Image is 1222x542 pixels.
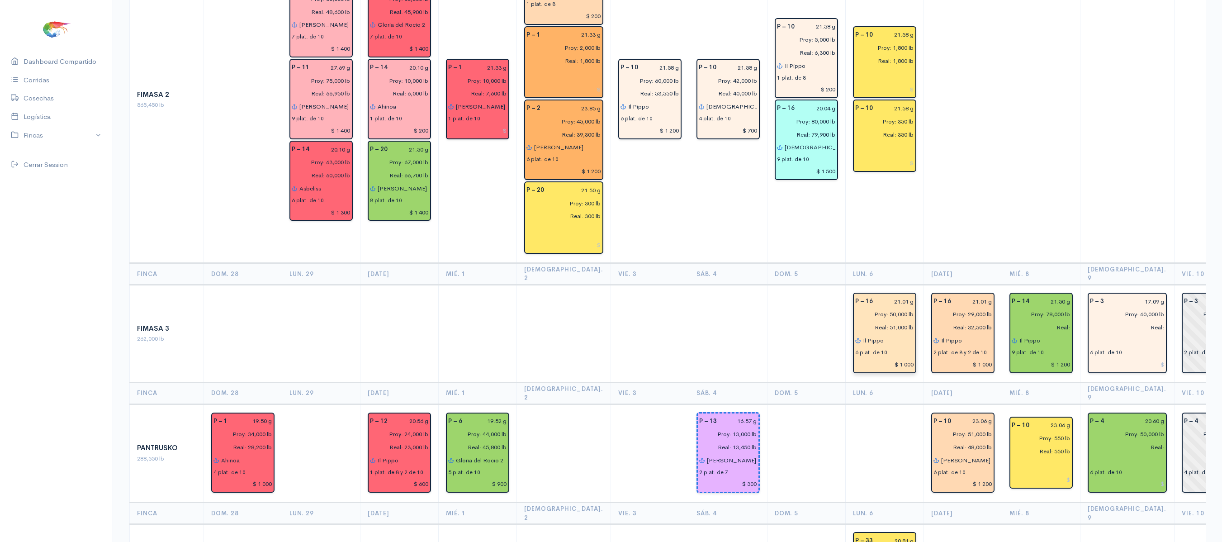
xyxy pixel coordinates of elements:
[933,468,966,476] div: 6 plat. de 10
[524,26,603,99] div: Piscina: 1 Peso: 21.33 g Libras Proy: 2,000 lb Libras Reales: 1,800 lb Rendimiento: 90.0% Empacad...
[1085,295,1109,308] div: P – 3
[526,165,601,178] input: $
[1006,295,1035,308] div: P – 14
[928,321,992,334] input: pescadas
[360,263,439,285] th: [DATE]
[448,478,507,491] input: $
[213,468,246,476] div: 4 plat. de 10
[130,382,204,404] th: Finca
[772,128,836,141] input: pescadas
[924,503,1002,524] th: [DATE]
[368,59,431,139] div: Piscina: 14 Peso: 20.10 g Libras Proy: 10,000 lb Libras Reales: 6,000 lb Rendimiento: 60.0% Empac...
[777,83,836,96] input: $
[443,61,468,74] div: P – 1
[546,29,601,42] input: g
[292,206,350,219] input: $
[1009,293,1073,373] div: Piscina: 14 Peso: 21.50 g Libras Proy: 78,000 lb Empacadora: Expotuna Gabarra: Il Pippo Plataform...
[615,61,644,74] div: P – 10
[521,54,601,67] input: pescadas
[443,74,507,87] input: estimadas
[130,263,204,285] th: Finca
[365,441,429,454] input: pescadas
[689,382,767,404] th: Sáb. 4
[292,114,324,123] div: 9 plat. de 10
[1002,263,1080,285] th: Mié. 8
[213,478,272,491] input: $
[845,263,924,285] th: Lun. 6
[800,20,836,33] input: g
[286,143,315,156] div: P – 14
[521,102,546,115] div: P – 2
[694,428,757,441] input: estimadas
[618,59,682,139] div: Piscina: 10 Peso: 21.58 g Libras Proy: 60,000 lb Libras Reales: 53,550 lb Rendimiento: 89.3% Empa...
[1088,293,1167,373] div: Piscina: 3 Peso: 17.09 g Libras Proy: 60,000 lb Empacadora: Ceaexport Plataformas: 6 plat. de 10
[924,263,1002,285] th: [DATE]
[620,124,679,137] input: $
[878,295,914,308] input: g
[772,46,836,59] input: pescadas
[289,141,353,221] div: Piscina: 14 Peso: 20.10 g Libras Proy: 63,000 lb Libras Reales: 60,000 lb Rendimiento: 95.2% Empa...
[611,503,689,524] th: Vie. 3
[1012,358,1070,371] input: $
[521,210,601,223] input: pescadas
[855,83,914,96] input: $
[696,59,760,139] div: Piscina: 10 Peso: 21.58 g Libras Proy: 42,000 lb Libras Reales: 40,000 lb Rendimiento: 95.2% Empa...
[1090,468,1122,476] div: 6 plat. de 10
[1179,415,1203,428] div: P – 4
[517,382,611,404] th: [DEMOGRAPHIC_DATA]. 2
[315,61,350,74] input: g
[615,87,679,100] input: pescadas
[137,443,196,453] div: Pantrusko
[855,157,914,170] input: $
[443,428,507,441] input: estimadas
[208,428,272,441] input: estimadas
[446,59,509,139] div: Piscina: 1 Peso: 21.33 g Libras Proy: 10,000 lb Libras Reales: 7,600 lb Rendimiento: 76.0% Empaca...
[1085,428,1165,441] input: estimadas
[1085,441,1165,454] input: pescadas
[137,90,196,100] div: Fimasa 2
[365,87,429,100] input: pescadas
[468,61,507,74] input: g
[211,413,275,493] div: Piscina: 1 Peso: 19.50 g Libras Proy: 34,000 lb Libras Reales: 28,200 lb Rendimiento: 82.9% Empac...
[365,61,393,74] div: P – 14
[767,263,845,285] th: Dom. 5
[137,323,196,334] div: Fimasa 3
[282,263,360,285] th: Lun. 29
[365,156,429,169] input: estimadas
[1179,295,1203,308] div: P – 3
[1109,415,1165,428] input: g
[546,102,601,115] input: g
[1006,419,1035,432] div: P – 10
[517,263,611,285] th: [DEMOGRAPHIC_DATA]. 2
[620,114,653,123] div: 6 plat. de 10
[696,412,760,494] div: Piscina: 13 Tipo: Raleo Peso: 16.57 g Libras Proy: 13,000 lb Libras Reales: 13,450 lb Rendimiento...
[443,441,507,454] input: pescadas
[689,263,767,285] th: Sáb. 4
[1006,445,1070,458] input: pescadas
[1088,413,1167,493] div: Piscina: 4 Peso: 20.60 g Libras Proy: 50,000 lb Empacadora: Expotuna Plataformas: 6 plat. de 10
[1085,321,1165,334] input: pescadas
[772,115,836,128] input: estimadas
[850,295,878,308] div: P – 16
[850,308,914,321] input: estimadas
[693,87,758,100] input: pescadas
[526,155,559,163] div: 6 plat. de 10
[775,100,838,180] div: Piscina: 16 Peso: 20.04 g Libras Proy: 80,000 lb Libras Reales: 79,900 lb Rendimiento: 99.9% Empa...
[845,382,924,404] th: Lun. 6
[928,295,957,308] div: P – 16
[850,54,914,67] input: pescadas
[370,468,423,476] div: 1 plat. de 8 y 2 de 10
[693,61,722,74] div: P – 10
[208,415,233,428] div: P – 1
[767,503,845,524] th: Dom. 5
[286,156,350,169] input: estimadas
[1184,468,1216,476] div: 4 plat. de 10
[1002,382,1080,404] th: Mié. 8
[694,441,757,454] input: pescadas
[772,33,836,46] input: estimadas
[233,415,272,428] input: g
[699,478,757,491] input: $
[521,29,546,42] div: P – 1
[772,20,800,33] div: P – 10
[855,348,887,357] div: 6 plat. de 10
